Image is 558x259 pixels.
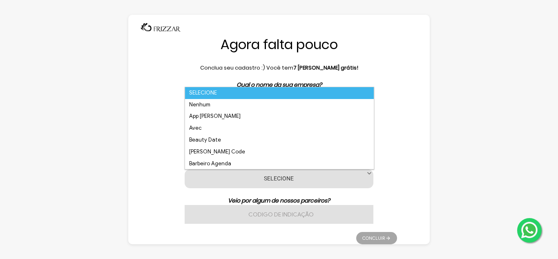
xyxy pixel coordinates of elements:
p: Qual sistema utilizava antes? [161,156,397,165]
h1: Agora falta pouco [161,36,397,53]
p: Qual o nome da sua empresa? [161,81,397,89]
li: Avec [185,122,374,134]
ul: Pagination [356,228,397,244]
label: SELECIONE [195,174,363,182]
li: Nenhum [185,99,374,111]
input: Codigo de indicação [185,205,373,224]
p: Quantos profissionais atendem na sua empresa ? [161,116,397,125]
p: Veio por algum de nossos parceiros? [161,196,397,205]
li: [PERSON_NAME] Code [185,146,374,158]
li: Beauty Date [185,134,374,146]
li: App [PERSON_NAME] [185,110,374,122]
b: 7 [PERSON_NAME] grátis! [293,64,358,72]
li: SELECIONE [185,87,374,99]
p: Conclua seu cadastro :) Você tem [161,64,397,72]
li: Barbeiro Agenda [185,158,374,170]
img: whatsapp.png [520,220,539,240]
